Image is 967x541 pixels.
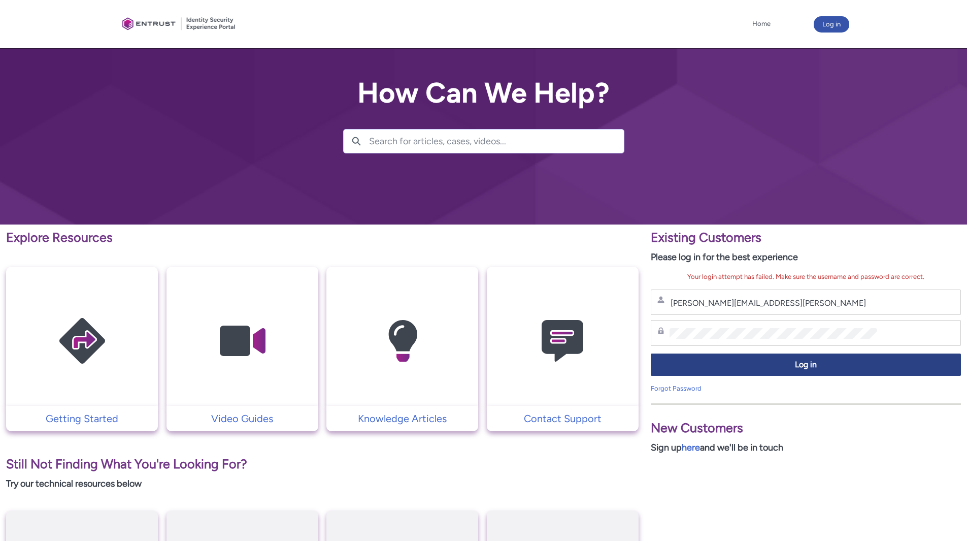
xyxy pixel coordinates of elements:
[354,287,451,396] img: Knowledge Articles
[343,77,624,109] h2: How Can We Help?
[6,455,639,474] p: Still Not Finding What You're Looking For?
[651,272,961,282] div: Your login attempt has failed. Make sure the username and password are correct.
[331,411,473,426] p: Knowledge Articles
[651,354,961,376] button: Log in
[11,411,153,426] p: Getting Started
[814,16,849,33] button: Log in
[369,130,624,153] input: Search for articles, cases, videos...
[651,228,961,247] p: Existing Customers
[166,411,318,426] a: Video Guides
[651,419,961,438] p: New Customers
[750,16,773,31] a: Home
[651,441,961,455] p: Sign up and we'll be in touch
[34,287,130,396] img: Getting Started
[682,442,700,453] a: here
[344,130,369,153] button: Search
[651,385,702,392] a: Forgot Password
[492,411,633,426] p: Contact Support
[514,287,611,396] img: Contact Support
[920,494,967,541] iframe: Qualified Messenger
[487,411,639,426] a: Contact Support
[6,477,639,491] p: Try our technical resources below
[6,228,639,247] p: Explore Resources
[326,411,478,426] a: Knowledge Articles
[651,250,961,264] p: Please log in for the best experience
[172,411,313,426] p: Video Guides
[6,411,158,426] a: Getting Started
[194,287,290,396] img: Video Guides
[657,359,954,371] span: Log in
[670,298,877,308] input: Username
